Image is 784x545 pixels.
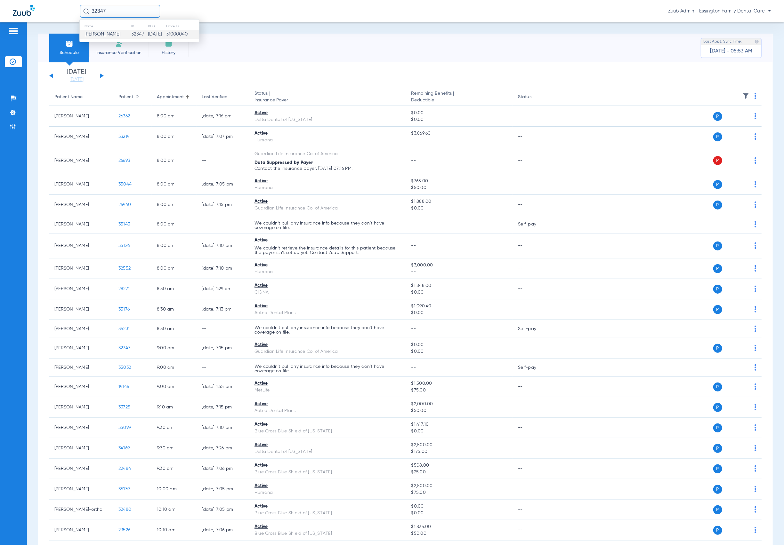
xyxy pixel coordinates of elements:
[118,222,130,226] span: 35143
[197,320,249,338] td: --
[197,438,249,459] td: [DATE] 7:26 PM
[49,320,113,338] td: [PERSON_NAME]
[755,306,756,312] img: group-dot-blue.svg
[152,233,197,258] td: 8:00 AM
[49,397,113,418] td: [PERSON_NAME]
[411,530,508,537] span: $50.00
[513,279,556,299] td: --
[49,147,113,174] td: [PERSON_NAME]
[411,387,508,394] span: $75.00
[411,97,508,104] span: Deductible
[118,365,131,370] span: 35032
[411,448,508,455] span: $175.00
[513,438,556,459] td: --
[57,69,96,83] li: [DATE]
[152,397,197,418] td: 9:10 AM
[255,246,401,255] p: We couldn’t retrieve the insurance details for this patient because the payer isn’t set up yet. C...
[713,241,722,250] span: P
[255,510,401,517] div: Blue Cross Blue Shield of [US_STATE]
[197,459,249,479] td: [DATE] 7:06 PM
[49,418,113,438] td: [PERSON_NAME]
[54,50,85,56] span: Schedule
[49,258,113,279] td: [PERSON_NAME]
[118,346,130,350] span: 32747
[197,279,249,299] td: [DATE] 1:29 AM
[49,459,113,479] td: [PERSON_NAME]
[411,407,508,414] span: $50.00
[197,233,249,258] td: [DATE] 7:10 PM
[713,264,722,273] span: P
[755,424,756,431] img: group-dot-blue.svg
[713,505,722,514] span: P
[411,503,508,510] span: $0.00
[152,438,197,459] td: 9:30 AM
[713,201,722,209] span: P
[49,299,113,320] td: [PERSON_NAME]
[197,174,249,195] td: [DATE] 7:05 PM
[755,445,756,451] img: group-dot-blue.svg
[755,221,756,227] img: group-dot-blue.svg
[255,237,401,244] div: Active
[755,242,756,249] img: group-dot-blue.svg
[255,151,401,157] div: Guardian Life Insurance Co. of America
[513,215,556,233] td: Self-pay
[49,174,113,195] td: [PERSON_NAME]
[197,418,249,438] td: [DATE] 7:10 PM
[152,338,197,359] td: 9:00 AM
[197,195,249,215] td: [DATE] 7:15 PM
[513,520,556,541] td: --
[197,500,249,520] td: [DATE] 7:05 PM
[255,428,401,435] div: Blue Cross Blue Shield of [US_STATE]
[255,310,401,316] div: Aetna Dental Plans
[755,383,756,390] img: group-dot-blue.svg
[80,5,160,18] input: Search for patients
[411,178,508,185] span: $765.00
[513,195,556,215] td: --
[197,215,249,233] td: --
[54,94,83,100] div: Patient Name
[513,106,556,127] td: --
[255,380,401,387] div: Active
[152,279,197,299] td: 8:30 AM
[57,76,96,83] a: [DATE]
[118,158,130,163] span: 26693
[255,166,401,171] p: Contact the insurance payer. [DATE] 07:16 PM.
[255,483,401,489] div: Active
[713,403,722,412] span: P
[255,282,401,289] div: Active
[118,327,130,331] span: 35231
[49,520,113,541] td: [PERSON_NAME]
[411,158,416,163] span: --
[513,233,556,258] td: --
[85,32,120,36] span: [PERSON_NAME]
[118,287,130,291] span: 28271
[94,50,144,56] span: Insurance Verification
[411,269,508,275] span: --
[513,147,556,174] td: --
[755,265,756,272] img: group-dot-blue.svg
[255,530,401,537] div: Blue Cross Blue Shield of [US_STATE]
[255,221,401,230] p: We couldn’t pull any insurance info because they don’t have coverage on file.
[411,510,508,517] span: $0.00
[755,486,756,492] img: group-dot-blue.svg
[755,345,756,351] img: group-dot-blue.svg
[743,93,749,99] img: filter.svg
[411,110,508,116] span: $0.00
[513,320,556,338] td: Self-pay
[166,23,199,30] th: Office ID
[197,147,249,174] td: --
[411,130,508,137] span: $3,869.60
[513,377,556,397] td: --
[49,106,113,127] td: [PERSON_NAME]
[152,377,197,397] td: 9:00 AM
[411,137,508,144] span: --
[148,23,166,30] th: DOB
[83,8,89,14] img: Search Icon
[713,423,722,432] span: P
[411,483,508,489] span: $2,500.00
[513,127,556,147] td: --
[255,348,401,355] div: Guardian Life Insurance Co. of America
[513,174,556,195] td: --
[115,40,123,48] img: Manual Insurance Verification
[411,442,508,448] span: $2,500.00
